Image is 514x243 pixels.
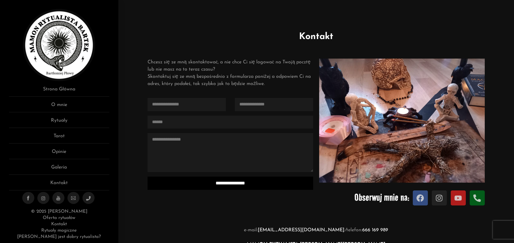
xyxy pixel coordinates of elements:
a: O mnie [9,101,109,112]
form: Contact form [148,98,313,204]
a: Galeria [9,164,109,175]
a: Rytuały magiczne [41,228,77,233]
a: Kontakt [51,222,67,226]
a: Tarot [9,132,109,144]
a: 666 169 989 [362,228,388,232]
p: Chcesz się ze mną skontaktować, a nie chce Ci się logować na Twoją pocztę lub nie masz na to tera... [148,59,313,87]
a: Rytuały [9,117,109,128]
img: Rytualista Bartek [23,9,95,81]
a: [PERSON_NAME] jest dobry rytualista? [17,235,101,239]
a: Oferta rytuałów [43,216,75,220]
p: Obserwuj mnie na: [319,189,410,206]
a: [EMAIL_ADDRESS][DOMAIN_NAME] [258,228,344,232]
a: Kontakt [9,179,109,190]
a: Opinie [9,148,109,159]
a: Strona Główna [9,86,109,97]
i: / [344,226,346,234]
h2: Kontakt [127,30,505,44]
